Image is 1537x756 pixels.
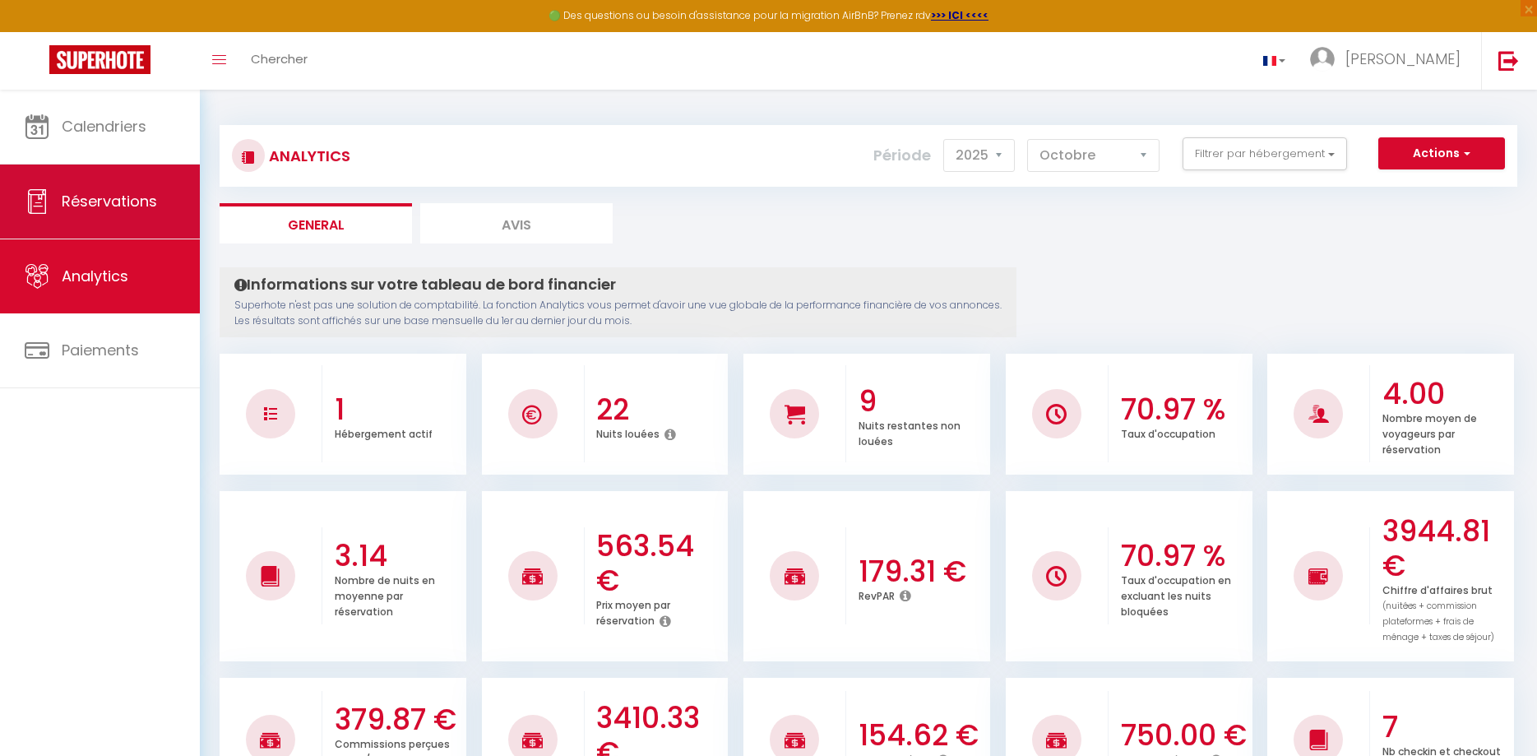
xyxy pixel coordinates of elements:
h3: 7 [1382,710,1510,744]
a: ... [PERSON_NAME] [1298,32,1481,90]
p: Nombre de nuits en moyenne par réservation [335,570,435,619]
img: logout [1498,50,1519,71]
p: Nuits louées [596,424,660,441]
h3: 750.00 € [1121,718,1248,753]
p: Prix moyen par réservation [596,595,670,628]
img: NO IMAGE [264,407,277,420]
p: Nuits restantes non louées [859,415,961,448]
li: General [220,203,412,243]
img: ... [1310,47,1335,72]
p: Nombre moyen de voyageurs par réservation [1382,408,1477,457]
p: RevPAR [859,586,895,603]
h4: Informations sur votre tableau de bord financier [234,276,1002,294]
li: Avis [420,203,613,243]
img: Super Booking [49,45,150,74]
h3: 563.54 € [596,529,724,598]
span: Analytics [62,266,128,286]
h3: 154.62 € [859,718,986,753]
p: Hébergement actif [335,424,433,441]
h3: 379.87 € [335,703,462,737]
h3: 22 [596,392,724,427]
span: [PERSON_NAME] [1345,49,1461,69]
h3: 179.31 € [859,554,986,589]
h3: 1 [335,392,462,427]
img: NO IMAGE [1308,566,1329,586]
span: Chercher [251,50,308,67]
img: NO IMAGE [1046,566,1067,587]
span: Calendriers [62,116,146,137]
h3: 70.97 % [1121,392,1248,427]
button: Actions [1378,137,1505,170]
span: Paiements [62,340,139,360]
h3: 9 [859,384,986,419]
h3: 70.97 % [1121,539,1248,573]
h3: 3944.81 € [1382,514,1510,583]
span: (nuitées + commission plateformes + frais de ménage + taxes de séjour) [1382,600,1494,643]
h3: 4.00 [1382,377,1510,411]
span: Réservations [62,191,157,211]
p: Taux d'occupation en excluant les nuits bloquées [1121,570,1231,619]
h3: 3.14 [335,539,462,573]
label: Période [873,137,931,174]
button: Filtrer par hébergement [1183,137,1347,170]
a: Chercher [238,32,320,90]
h3: Analytics [265,137,350,174]
p: Taux d'occupation [1121,424,1215,441]
p: Chiffre d'affaires brut [1382,580,1494,644]
a: >>> ICI <<<< [931,8,988,22]
p: Superhote n'est pas une solution de comptabilité. La fonction Analytics vous permet d'avoir une v... [234,298,1002,329]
